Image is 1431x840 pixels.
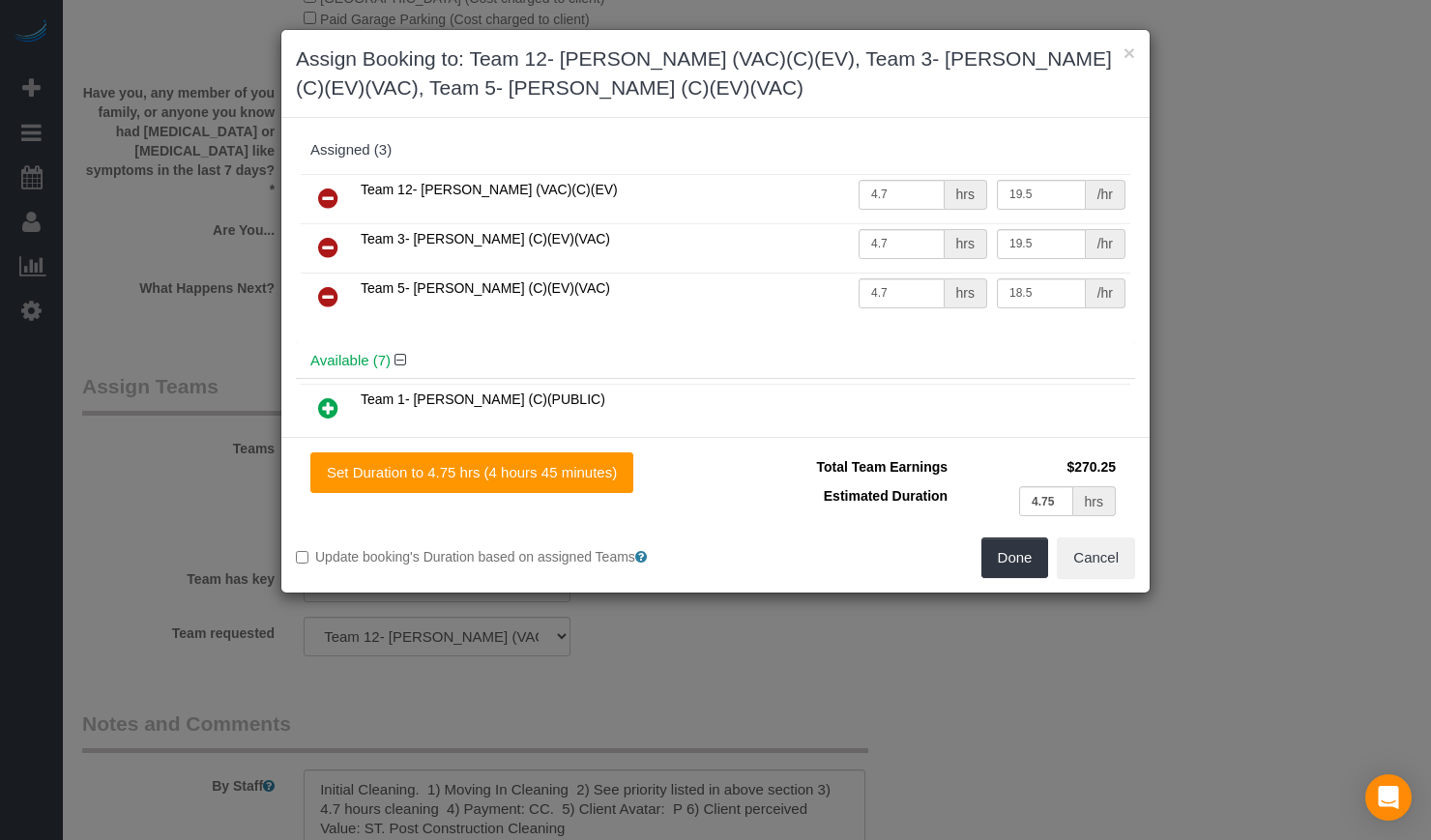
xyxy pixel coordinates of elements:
[361,280,610,296] span: Team 5- [PERSON_NAME] (C)(EV)(VAC)
[1057,537,1135,578] button: Cancel
[310,353,1121,369] h4: Available (7)
[1086,278,1125,308] div: /hr
[945,229,987,259] div: hrs
[361,391,605,407] span: Team 1- [PERSON_NAME] (C)(PUBLIC)
[296,44,1135,102] h3: Assign Booking to: Team 12- [PERSON_NAME] (VAC)(C)(EV), Team 3- [PERSON_NAME] (C)(EV)(VAC), Team ...
[730,452,952,481] td: Total Team Earnings
[945,180,987,210] div: hrs
[952,452,1121,481] td: $270.25
[1073,486,1116,516] div: hrs
[361,231,610,246] span: Team 3- [PERSON_NAME] (C)(EV)(VAC)
[1086,180,1125,210] div: /hr
[310,142,1121,159] div: Assigned (3)
[1086,229,1125,259] div: /hr
[1365,774,1412,821] div: Open Intercom Messenger
[361,182,618,197] span: Team 12- [PERSON_NAME] (VAC)(C)(EV)
[945,278,987,308] div: hrs
[1124,43,1135,63] button: ×
[824,488,948,504] span: Estimated Duration
[296,547,701,566] label: Update booking's Duration based on assigned Teams
[981,537,1049,578] button: Done
[296,551,308,564] input: Update booking's Duration based on assigned Teams
[310,452,633,493] button: Set Duration to 4.75 hrs (4 hours 45 minutes)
